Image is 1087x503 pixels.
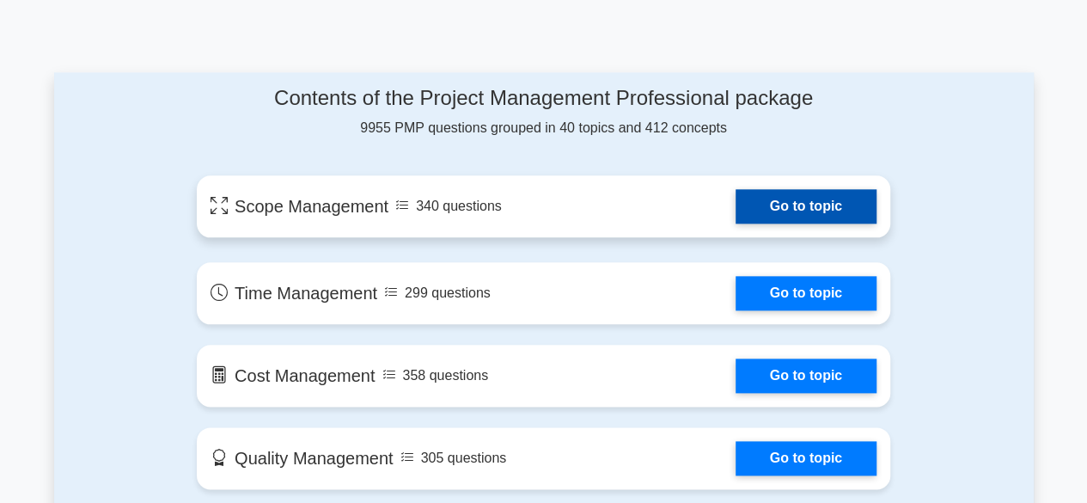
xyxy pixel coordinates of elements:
[736,359,876,393] a: Go to topic
[197,86,890,111] h4: Contents of the Project Management Professional package
[197,86,890,138] div: 9955 PMP questions grouped in 40 topics and 412 concepts
[736,276,876,310] a: Go to topic
[736,189,876,224] a: Go to topic
[736,441,876,475] a: Go to topic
